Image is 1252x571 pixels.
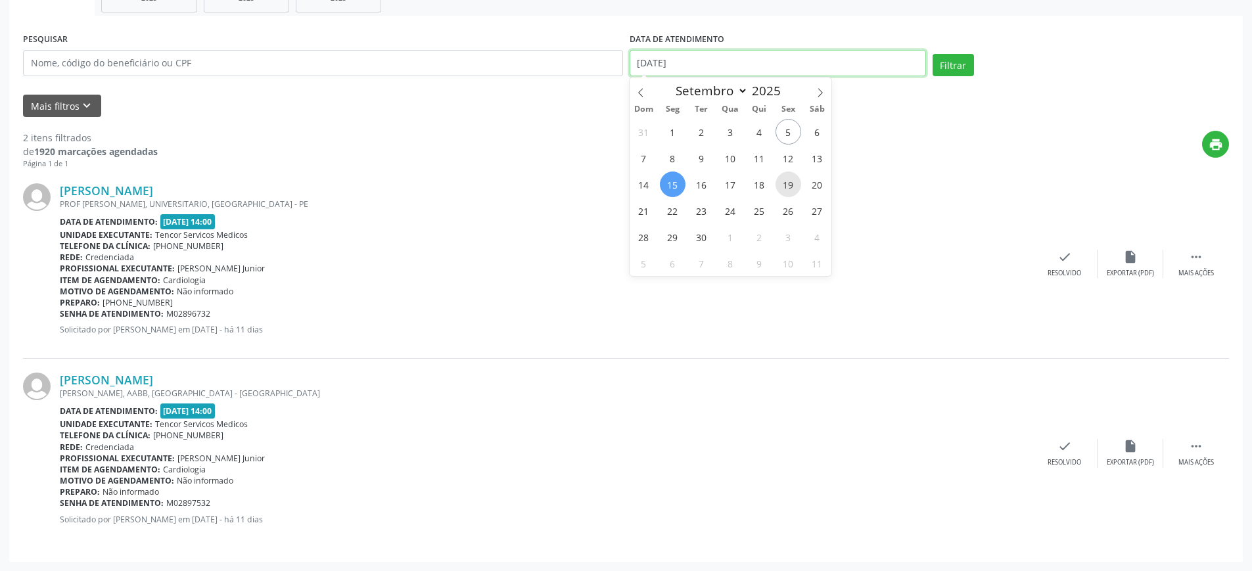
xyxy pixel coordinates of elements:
select: Month [670,81,749,100]
span: [DATE] 14:00 [160,403,216,419]
div: Resolvido [1048,269,1081,278]
span: Qua [716,105,745,114]
b: Preparo: [60,486,100,497]
b: Senha de atendimento: [60,308,164,319]
b: Profissional executante: [60,263,175,274]
span: Setembro 22, 2025 [660,198,685,223]
span: M02897532 [166,497,210,509]
span: Setembro 5, 2025 [776,119,801,145]
div: de [23,145,158,158]
span: Setembro 24, 2025 [718,198,743,223]
span: M02896732 [166,308,210,319]
span: Credenciada [85,442,134,453]
b: Rede: [60,252,83,263]
p: Solicitado por [PERSON_NAME] em [DATE] - há 11 dias [60,514,1032,525]
b: Motivo de agendamento: [60,286,174,297]
span: [PERSON_NAME] Junior [177,453,265,464]
span: Setembro 8, 2025 [660,145,685,171]
span: [PHONE_NUMBER] [153,240,223,252]
span: Setembro 1, 2025 [660,119,685,145]
span: Tencor Servicos Medicos [155,419,248,430]
span: Outubro 10, 2025 [776,250,801,276]
span: Dom [630,105,659,114]
strong: 1920 marcações agendadas [34,145,158,158]
p: Solicitado por [PERSON_NAME] em [DATE] - há 11 dias [60,324,1032,335]
b: Unidade executante: [60,229,152,240]
span: Agosto 31, 2025 [631,119,657,145]
input: Selecione um intervalo [630,50,926,76]
div: Resolvido [1048,458,1081,467]
span: Tencor Servicos Medicos [155,229,248,240]
span: Outubro 6, 2025 [660,250,685,276]
b: Data de atendimento: [60,216,158,227]
span: Setembro 26, 2025 [776,198,801,223]
b: Profissional executante: [60,453,175,464]
span: Setembro 28, 2025 [631,224,657,250]
span: Setembro 11, 2025 [747,145,772,171]
div: Página 1 de 1 [23,158,158,170]
span: Setembro 21, 2025 [631,198,657,223]
span: Setembro 20, 2025 [804,171,830,197]
span: Ter [687,105,716,114]
i: check [1057,439,1072,453]
b: Data de atendimento: [60,405,158,417]
i: print [1209,137,1223,152]
a: [PERSON_NAME] [60,373,153,387]
img: img [23,373,51,400]
span: Setembro 29, 2025 [660,224,685,250]
span: Outubro 9, 2025 [747,250,772,276]
b: Telefone da clínica: [60,240,151,252]
span: Setembro 18, 2025 [747,171,772,197]
span: Setembro 13, 2025 [804,145,830,171]
span: Não informado [103,486,159,497]
span: Setembro 2, 2025 [689,119,714,145]
span: Setembro 19, 2025 [776,171,801,197]
b: Motivo de agendamento: [60,475,174,486]
span: Setembro 14, 2025 [631,171,657,197]
span: Setembro 9, 2025 [689,145,714,171]
span: Setembro 10, 2025 [718,145,743,171]
button: Filtrar [933,54,974,76]
div: [PERSON_NAME], AABB, [GEOGRAPHIC_DATA] - [GEOGRAPHIC_DATA] [60,388,1032,399]
span: Não informado [177,286,233,297]
b: Item de agendamento: [60,464,160,475]
span: Sex [774,105,802,114]
span: Não informado [177,475,233,486]
b: Item de agendamento: [60,275,160,286]
div: Exportar (PDF) [1107,269,1154,278]
span: Setembro 7, 2025 [631,145,657,171]
i: keyboard_arrow_down [80,99,94,113]
i:  [1189,250,1203,264]
span: [PHONE_NUMBER] [153,430,223,441]
label: DATA DE ATENDIMENTO [630,30,724,50]
div: Exportar (PDF) [1107,458,1154,467]
span: Outubro 11, 2025 [804,250,830,276]
i: insert_drive_file [1123,439,1138,453]
img: img [23,183,51,211]
span: Outubro 7, 2025 [689,250,714,276]
b: Unidade executante: [60,419,152,430]
span: Setembro 15, 2025 [660,171,685,197]
span: Setembro 17, 2025 [718,171,743,197]
div: PROF [PERSON_NAME], UNIVERSITARIO, [GEOGRAPHIC_DATA] - PE [60,198,1032,210]
span: [DATE] 14:00 [160,214,216,229]
span: Setembro 30, 2025 [689,224,714,250]
span: Setembro 27, 2025 [804,198,830,223]
i: check [1057,250,1072,264]
a: [PERSON_NAME] [60,183,153,198]
span: Outubro 3, 2025 [776,224,801,250]
span: Qui [745,105,774,114]
div: Mais ações [1178,458,1214,467]
i:  [1189,439,1203,453]
span: Credenciada [85,252,134,263]
span: Outubro 4, 2025 [804,224,830,250]
span: Seg [658,105,687,114]
span: Outubro 2, 2025 [747,224,772,250]
div: 2 itens filtrados [23,131,158,145]
b: Rede: [60,442,83,453]
i: insert_drive_file [1123,250,1138,264]
span: [PHONE_NUMBER] [103,297,173,308]
div: Mais ações [1178,269,1214,278]
span: Cardiologia [163,464,206,475]
span: Setembro 12, 2025 [776,145,801,171]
